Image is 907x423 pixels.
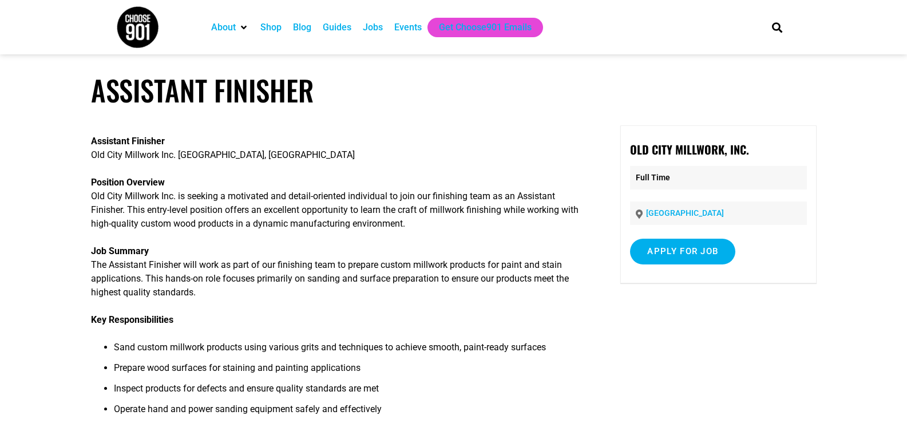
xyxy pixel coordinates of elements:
p: Old City Millwork Inc. [GEOGRAPHIC_DATA], [GEOGRAPHIC_DATA] [91,135,585,162]
div: Search [767,18,786,37]
p: The Assistant Finisher will work as part of our finishing team to prepare custom millwork product... [91,244,585,299]
strong: Old City Millwork, Inc. [630,141,749,158]
a: Events [394,21,422,34]
strong: Key Responsibilities [91,314,173,325]
li: Operate hand and power sanding equipment safely and effectively [114,402,585,423]
a: Jobs [363,21,383,34]
p: Full Time [630,166,806,189]
nav: Main nav [205,18,752,37]
div: About [205,18,255,37]
li: Prepare wood surfaces for staining and painting applications [114,361,585,382]
h1: Assistant Finisher [91,73,817,107]
strong: Position Overview [91,177,165,188]
p: Old City Millwork Inc. is seeking a motivated and detail-oriented individual to join our finishin... [91,176,585,231]
a: [GEOGRAPHIC_DATA] [646,208,724,218]
a: About [211,21,236,34]
input: Apply for job [630,239,735,264]
a: Shop [260,21,282,34]
a: Get Choose901 Emails [439,21,532,34]
a: Blog [293,21,311,34]
strong: Assistant Finisher [91,136,165,147]
a: Guides [323,21,351,34]
li: Sand custom millwork products using various grits and techniques to achieve smooth, paint-ready s... [114,341,585,361]
strong: Job Summary [91,246,149,256]
li: Inspect products for defects and ensure quality standards are met [114,382,585,402]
